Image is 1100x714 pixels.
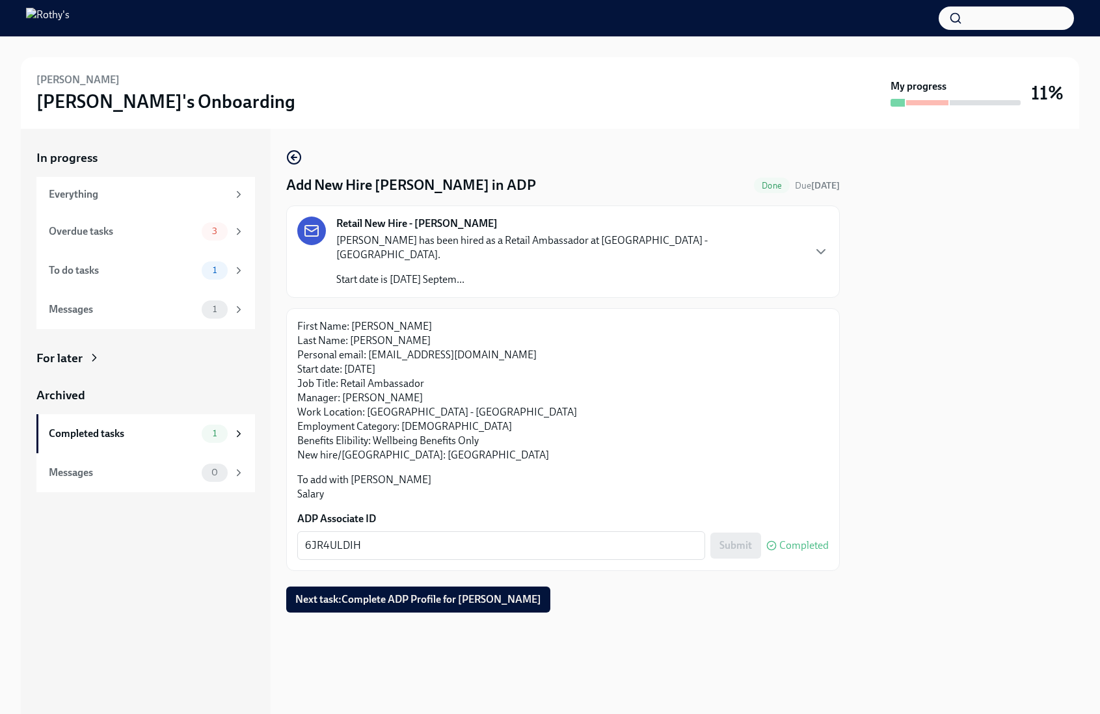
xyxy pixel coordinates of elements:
a: Archived [36,387,255,404]
div: Messages [49,466,196,480]
a: Messages1 [36,290,255,329]
span: Due [795,180,840,191]
a: For later [36,350,255,367]
span: 3 [204,226,225,236]
span: 1 [205,304,224,314]
span: Completed [779,540,829,551]
strong: [DATE] [811,180,840,191]
span: 1 [205,265,224,275]
span: 1 [205,429,224,438]
a: Messages0 [36,453,255,492]
div: Completed tasks [49,427,196,441]
a: To do tasks1 [36,251,255,290]
a: In progress [36,150,255,166]
div: Overdue tasks [49,224,196,239]
img: Rothy's [26,8,70,29]
div: To do tasks [49,263,196,278]
label: ADP Associate ID [297,512,829,526]
h3: [PERSON_NAME]'s Onboarding [36,90,295,113]
div: Everything [49,187,228,202]
a: Everything [36,177,255,212]
strong: My progress [891,79,946,94]
span: Next task : Complete ADP Profile for [PERSON_NAME] [295,593,541,606]
h6: [PERSON_NAME] [36,73,120,87]
p: [PERSON_NAME] has been hired as a Retail Ambassador at [GEOGRAPHIC_DATA] - [GEOGRAPHIC_DATA]. [336,233,803,262]
h3: 11% [1031,81,1064,105]
a: Completed tasks1 [36,414,255,453]
span: September 15th, 2025 09:00 [795,179,840,192]
div: Messages [49,302,196,317]
h4: Add New Hire [PERSON_NAME] in ADP [286,176,536,195]
div: For later [36,350,83,367]
strong: Retail New Hire - [PERSON_NAME] [336,217,498,231]
a: Overdue tasks3 [36,212,255,251]
textarea: 6JR4ULDIH [305,538,697,553]
p: Start date is [DATE] Septem... [336,272,803,287]
p: First Name: [PERSON_NAME] Last Name: [PERSON_NAME] Personal email: [EMAIL_ADDRESS][DOMAIN_NAME] S... [297,319,829,462]
span: 0 [204,468,226,477]
p: To add with [PERSON_NAME] Salary [297,473,829,501]
button: Next task:Complete ADP Profile for [PERSON_NAME] [286,587,550,613]
span: Done [754,181,790,191]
